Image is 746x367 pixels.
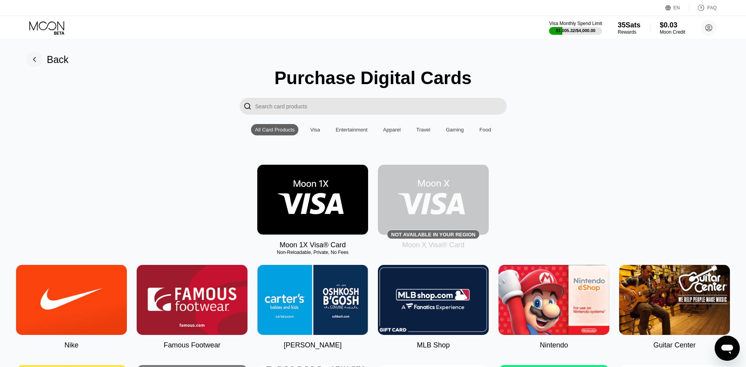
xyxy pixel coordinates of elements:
[674,5,680,11] div: EN
[689,4,717,12] div: FAQ
[653,341,695,349] div: Guitar Center
[707,5,717,11] div: FAQ
[660,21,685,29] div: $0.03
[379,124,405,135] div: Apparel
[660,21,685,35] div: $0.03Moon Credit
[475,124,495,135] div: Food
[257,250,368,255] div: Non-Reloadable, Private, No Fees
[383,127,401,133] div: Apparel
[416,127,430,133] div: Travel
[275,67,472,88] div: Purchase Digital Cards
[412,124,434,135] div: Travel
[660,29,685,35] div: Moon Credit
[540,341,568,349] div: Nintendo
[618,21,641,29] div: 35 Sats
[479,127,491,133] div: Food
[665,4,689,12] div: EN
[391,232,475,237] div: Not available in your region
[310,127,320,133] div: Visa
[549,21,602,35] div: Visa Monthly Spend Limit$1,005.32/$4,000.00
[280,241,346,249] div: Moon 1X Visa® Card
[336,127,367,133] div: Entertainment
[251,124,298,135] div: All Card Products
[402,241,464,249] div: Moon X Visa® Card
[378,165,489,235] div: Not available in your region
[284,341,341,349] div: [PERSON_NAME]
[27,52,69,67] div: Back
[549,21,602,26] div: Visa Monthly Spend Limit
[244,102,251,111] div: 
[255,127,294,133] div: All Card Products
[64,341,78,349] div: Nike
[618,21,641,35] div: 35SatsRewards
[715,336,740,361] iframe: Button to launch messaging window, conversation in progress
[332,124,371,135] div: Entertainment
[164,341,220,349] div: Famous Footwear
[240,98,255,115] div: 
[417,341,450,349] div: MLB Shop
[255,98,507,115] input: Search card products
[306,124,324,135] div: Visa
[446,127,464,133] div: Gaming
[618,29,641,35] div: Rewards
[47,54,69,65] div: Back
[442,124,468,135] div: Gaming
[556,28,596,33] div: $1,005.32 / $4,000.00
